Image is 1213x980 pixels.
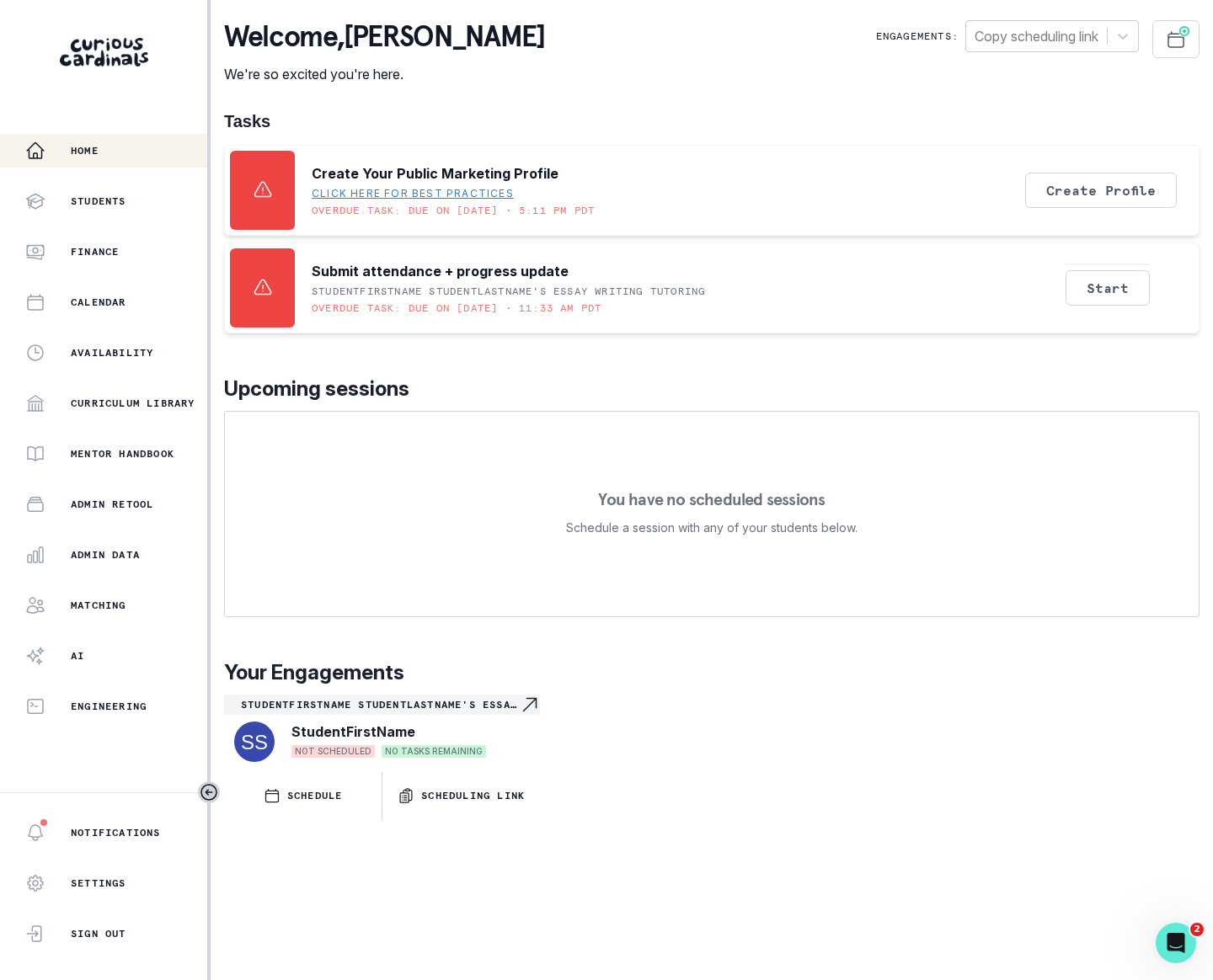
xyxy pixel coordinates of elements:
[224,695,540,765] a: StudentFirstName StudentLastName's Essay Writing tutoringNavigate to engagement pageStudentFirstN...
[71,927,126,940] p: Sign Out
[421,789,525,802] p: Scheduling Link
[71,548,140,562] p: Admin Data
[241,698,520,711] p: StudentFirstName StudentLastName's Essay Writing tutoring
[1156,923,1196,963] iframe: Intercom live chat
[71,700,147,713] p: Engineering
[566,518,858,538] p: Schedule a session with any of your students below.
[1190,923,1204,936] span: 2
[224,772,382,819] button: SCHEDULE
[1152,20,1200,58] button: Schedule Sessions
[287,789,343,802] p: SCHEDULE
[224,20,544,54] p: Welcome , [PERSON_NAME]
[71,144,99,157] p: Home
[598,491,825,508] p: You have no scheduled sessions
[382,745,486,758] span: NO TASKS REMAINING
[71,346,153,360] p: Availability
[71,826,161,839] p: Notifications
[312,187,514,200] a: Click here for best practices
[224,374,1200,404] p: Upcoming sessions
[71,876,126,890] p: Settings
[224,658,1200,688] p: Your Engagements
[520,695,540,715] svg: Navigate to engagement page
[71,649,84,663] p: AI
[198,781,220,803] button: Toggle sidebar
[1025,173,1177,208] button: Create Profile
[312,163,558,184] p: Create Your Public Marketing Profile
[291,745,375,758] span: NOT SCHEDULED
[312,285,705,298] p: StudentFirstName StudentLastName's Essay Writing tutoring
[382,772,540,819] button: Scheduling Link
[71,296,126,309] p: Calendar
[60,38,148,67] img: Curious Cardinals Logo
[234,722,275,762] img: svg
[312,301,601,315] p: Overdue task: Due on [DATE] • 11:33 AM PDT
[71,599,126,612] p: Matching
[71,245,119,258] p: Finance
[71,498,153,511] p: Admin Retool
[224,111,1200,131] h1: Tasks
[71,447,174,461] p: Mentor Handbook
[224,64,544,84] p: We're so excited you're here.
[312,204,595,217] p: Overdue task: Due on [DATE] • 5:11 PM PDT
[71,397,195,410] p: Curriculum Library
[1066,270,1150,306] button: Start
[876,29,959,43] p: Engagements:
[291,722,415,742] p: StudentFirstName
[312,261,569,281] p: Submit attendance + progress update
[71,194,126,208] p: Students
